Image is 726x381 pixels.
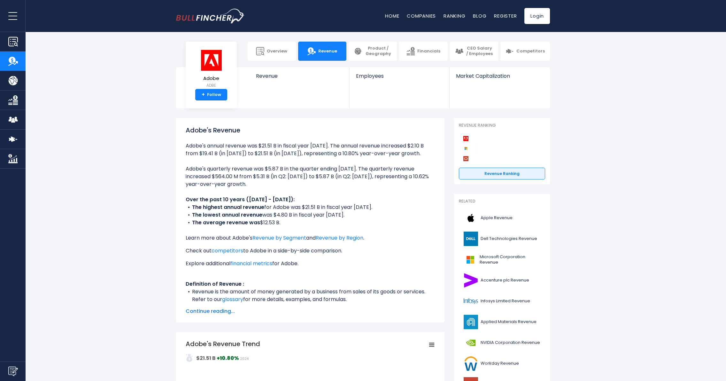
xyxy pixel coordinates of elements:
p: Revenue Ranking [459,123,545,128]
strong: +10.80% [217,354,239,362]
img: AAPL logo [463,211,479,225]
a: Infosys Limited Revenue [459,292,545,310]
span: Employees [356,73,443,79]
b: Over the past 10 years ([DATE] - [DATE]): [186,196,295,203]
span: CEO Salary / Employees [466,46,493,57]
a: Login [524,8,550,24]
strong: $21.51 B [196,354,216,362]
img: DELL logo [463,232,479,246]
a: Apple Revenue [459,209,545,227]
li: Adobe's quarterly revenue was $5.87 B in the quarter ending [DATE]. The quarterly revenue increas... [186,165,435,188]
img: NVDA logo [463,336,479,350]
img: INFY logo [463,294,479,308]
a: Register [494,12,517,19]
li: Adobe's annual revenue was $21.51 B in fiscal year [DATE]. The annual revenue increased $2.10 B f... [186,142,435,157]
img: MSFT logo [463,252,478,267]
small: ADBE [200,83,222,88]
img: WDAY logo [463,356,479,371]
a: Blog [473,12,486,19]
b: The highest annual revenue [192,203,264,211]
p: Related [459,199,545,204]
span: Financials [417,49,440,54]
a: Microsoft Corporation Revenue [459,251,545,268]
b: The lowest annual revenue [192,211,262,218]
a: Product / Geography [349,42,397,61]
a: Financials [399,42,447,61]
img: addasd [186,354,193,362]
b: The average revenue was [192,219,260,226]
img: ACN logo [463,273,479,288]
a: Revenue [250,67,350,90]
a: Competitors [500,42,550,61]
img: Microsoft Corporation competitors logo [462,145,470,152]
span: 2024 [240,356,249,361]
a: Adobe ADBE [200,49,223,89]
a: Market Capitalization [450,67,549,90]
a: Employees [350,67,449,90]
span: Revenue [256,73,343,79]
tspan: Adobe's Revenue Trend [186,339,260,348]
a: Workday Revenue [459,355,545,372]
a: Revenue Ranking [459,168,545,180]
li: $12.53 B. [186,219,435,226]
li: was $4.80 B in fiscal year [DATE]. [186,211,435,219]
a: glossary [222,296,243,303]
a: Overview [248,42,296,61]
b: Definition of Revenue : [186,280,244,288]
span: Revenue [318,49,337,54]
span: Product / Geography [365,46,392,57]
span: Competitors [516,49,545,54]
li: Revenue is the amount of money generated by a business from sales of its goods or services. Refer... [186,288,435,303]
a: Companies [407,12,436,19]
a: +Follow [195,89,227,100]
a: Go to homepage [176,9,245,23]
h1: Adobe's Revenue [186,125,435,135]
a: Accenture plc Revenue [459,272,545,289]
a: Home [385,12,399,19]
img: Adobe competitors logo [462,135,470,142]
a: Ranking [444,12,465,19]
a: Revenue by Region [316,234,363,242]
p: Check out to Adobe in a side-by-side comparison. [186,247,435,255]
span: Overview [267,49,287,54]
img: bullfincher logo [176,9,245,23]
a: Dell Technologies Revenue [459,230,545,248]
p: Learn more about Adobe's and . [186,234,435,242]
span: Market Capitalization [456,73,543,79]
li: for Adobe was $21.51 B in fiscal year [DATE]. [186,203,435,211]
strong: + [202,92,205,98]
a: Revenue by Segment [252,234,306,242]
img: Oracle Corporation competitors logo [462,155,470,163]
a: Applied Materials Revenue [459,313,545,331]
a: CEO Salary / Employees [450,42,498,61]
img: AMAT logo [463,315,479,329]
span: Adobe [200,76,222,81]
span: Continue reading... [186,307,435,315]
p: Explore additional for Adobe. [186,260,435,267]
a: competitors [212,247,243,254]
a: financial metrics [230,260,272,267]
a: NVIDIA Corporation Revenue [459,334,545,352]
a: Revenue [298,42,346,61]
